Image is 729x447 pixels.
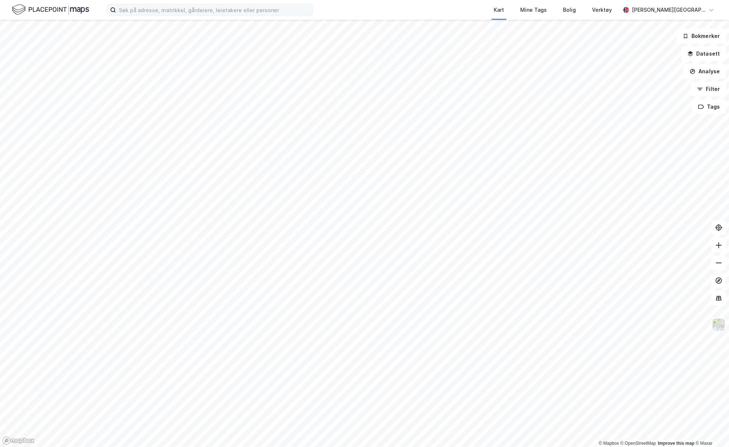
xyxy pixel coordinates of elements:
button: Analyse [683,64,726,79]
a: OpenStreetMap [620,441,656,446]
a: Mapbox [599,441,619,446]
div: Verktøy [592,6,612,14]
div: Kontrollprogram for chat [692,412,729,447]
div: Mine Tags [520,6,547,14]
button: Datasett [681,46,726,61]
div: Bolig [563,6,576,14]
a: Improve this map [658,441,694,446]
div: Kart [494,6,504,14]
iframe: Chat Widget [692,412,729,447]
button: Filter [691,82,726,96]
div: [PERSON_NAME][GEOGRAPHIC_DATA] [632,6,705,14]
img: logo.f888ab2527a4732fd821a326f86c7f29.svg [12,3,89,16]
button: Tags [692,99,726,114]
button: Bokmerker [676,29,726,43]
input: Søk på adresse, matrikkel, gårdeiere, leietakere eller personer [116,4,313,15]
a: Mapbox homepage [2,436,35,445]
img: Z [712,318,726,332]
